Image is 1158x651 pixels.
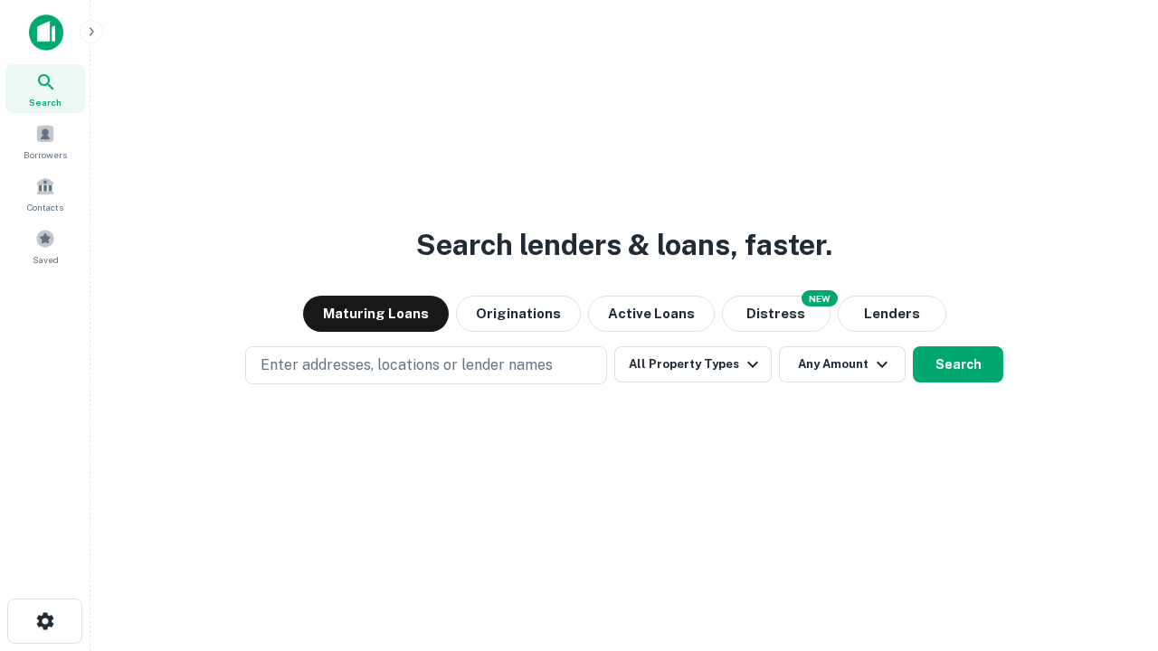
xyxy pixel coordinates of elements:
[5,64,85,113] a: Search
[33,252,59,267] span: Saved
[588,296,715,332] button: Active Loans
[261,354,553,376] p: Enter addresses, locations or lender names
[802,290,838,307] div: NEW
[722,296,831,332] button: Search distressed loans with lien and other non-mortgage details.
[1068,506,1158,593] iframe: Chat Widget
[416,223,832,267] h3: Search lenders & loans, faster.
[5,169,85,218] a: Contacts
[456,296,581,332] button: Originations
[913,346,1003,382] button: Search
[29,14,63,51] img: capitalize-icon.png
[29,95,62,109] span: Search
[614,346,772,382] button: All Property Types
[245,346,607,384] button: Enter addresses, locations or lender names
[5,222,85,270] a: Saved
[779,346,906,382] button: Any Amount
[24,147,67,162] span: Borrowers
[5,117,85,165] a: Borrowers
[838,296,946,332] button: Lenders
[303,296,449,332] button: Maturing Loans
[27,200,63,214] span: Contacts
